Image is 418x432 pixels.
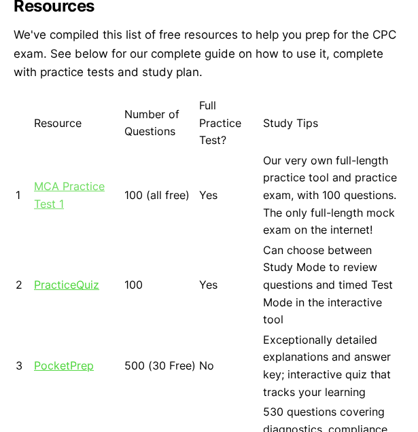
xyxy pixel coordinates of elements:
td: Yes [198,151,260,240]
td: Number of Questions [124,96,197,150]
td: 3 [15,331,32,401]
td: No [198,331,260,401]
td: 500 (30 Free) [124,331,197,401]
p: We've compiled this list of free resources to help you prep for the CPC exam. See below for our c... [14,26,404,82]
td: 100 (all free) [124,151,197,240]
td: Study Tips [262,96,403,150]
td: Can choose between Study Mode to review questions and timed Test Mode in the interactive tool [262,241,403,329]
a: MCA Practice Test 1 [34,179,105,211]
td: 1 [15,151,32,240]
td: Full Practice Test? [198,96,260,150]
td: Yes [198,241,260,329]
a: PocketPrep [34,359,94,372]
td: Exceptionally detailed explanations and answer key; interactive quiz that tracks your learning [262,331,403,401]
td: Resource [33,96,122,150]
a: PracticeQuiz [34,278,99,291]
td: 2 [15,241,32,329]
td: Our very own full-length practice tool and practice exam, with 100 questions. The only full-lengt... [262,151,403,240]
td: 100 [124,241,197,329]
